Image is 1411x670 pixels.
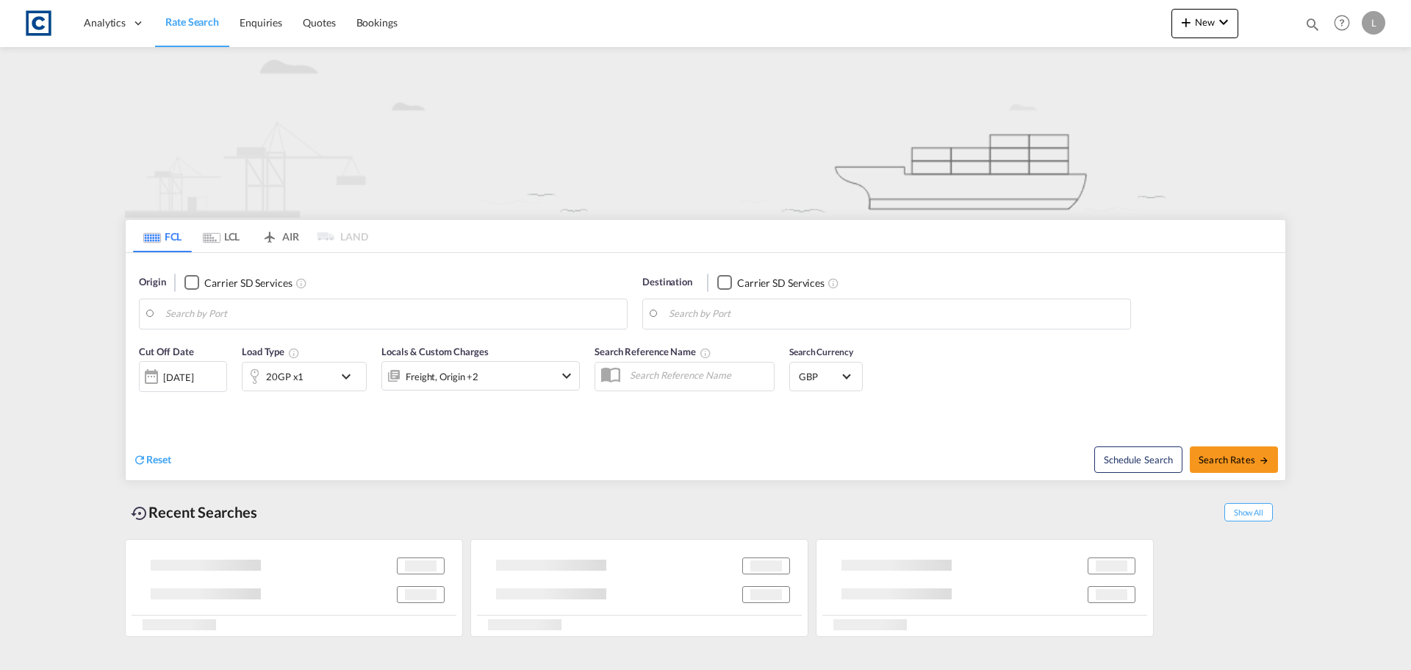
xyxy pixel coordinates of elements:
[163,371,193,384] div: [DATE]
[622,364,774,386] input: Search Reference Name
[700,347,711,359] md-icon: Your search will be saved by the below given name
[1259,455,1269,466] md-icon: icon-arrow-right
[1362,11,1385,35] div: L
[125,47,1286,218] img: new-FCL.png
[22,7,55,40] img: 1fdb9190129311efbfaf67cbb4249bed.jpeg
[133,220,192,252] md-tab-item: FCL
[240,16,282,29] span: Enquiries
[356,16,398,29] span: Bookings
[717,275,825,291] md-checkbox: Checkbox No Ink
[146,453,171,466] span: Reset
[1224,503,1273,521] span: Show All
[139,346,194,357] span: Cut Off Date
[204,276,292,291] div: Carrier SD Services
[1094,446,1182,473] button: Note: By default Schedule search will only considerorigin ports, destination ports and cut off da...
[799,370,840,383] span: GBP
[242,362,367,391] div: 20GP x1icon-chevron-down
[133,453,146,466] md-icon: icon-refresh
[139,275,165,290] span: Origin
[165,303,620,325] input: Search by Port
[1190,446,1278,473] button: Search Ratesicon-arrow-right
[139,361,227,392] div: [DATE]
[789,346,853,357] span: Search Currency
[133,452,171,468] div: icon-refreshReset
[1177,13,1195,31] md-icon: icon-plus 400-fg
[737,276,825,291] div: Carrier SD Services
[595,346,711,357] span: Search Reference Name
[1329,10,1362,37] div: Help
[381,346,489,357] span: Locals & Custom Charges
[381,361,580,391] div: Freight Origin Destination Dock Stuffingicon-chevron-down
[1199,454,1269,466] span: Search Rates
[337,368,362,385] md-icon: icon-chevron-down
[131,505,148,522] md-icon: icon-backup-restore
[126,253,1285,480] div: Origin Checkbox No InkUnchecked: Search for CY (Container Yard) services for all selected carrier...
[192,220,251,252] md-tab-item: LCL
[261,228,279,239] md-icon: icon-airplane
[406,366,478,387] div: Freight Origin Destination Dock Stuffing
[797,366,855,387] md-select: Select Currency: £ GBPUnited Kingdom Pound
[288,347,300,359] md-icon: Select multiple loads to view rates
[642,275,692,290] span: Destination
[295,277,307,289] md-icon: Unchecked: Search for CY (Container Yard) services for all selected carriers.Checked : Search for...
[242,346,300,357] span: Load Type
[303,16,335,29] span: Quotes
[84,15,126,30] span: Analytics
[827,277,839,289] md-icon: Unchecked: Search for CY (Container Yard) services for all selected carriers.Checked : Search for...
[1304,16,1321,38] div: icon-magnify
[165,15,219,28] span: Rate Search
[266,366,304,387] div: 20GP x1
[184,275,292,291] md-checkbox: Checkbox No Ink
[133,220,368,252] md-pagination-wrapper: Use the left and right arrow keys to navigate between tabs
[251,220,309,252] md-tab-item: AIR
[1177,16,1232,28] span: New
[1215,13,1232,31] md-icon: icon-chevron-down
[1329,10,1354,35] span: Help
[125,496,263,529] div: Recent Searches
[1171,9,1238,38] button: icon-plus 400-fgNewicon-chevron-down
[558,367,575,385] md-icon: icon-chevron-down
[139,391,150,410] md-datepicker: Select
[1304,16,1321,32] md-icon: icon-magnify
[669,303,1123,325] input: Search by Port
